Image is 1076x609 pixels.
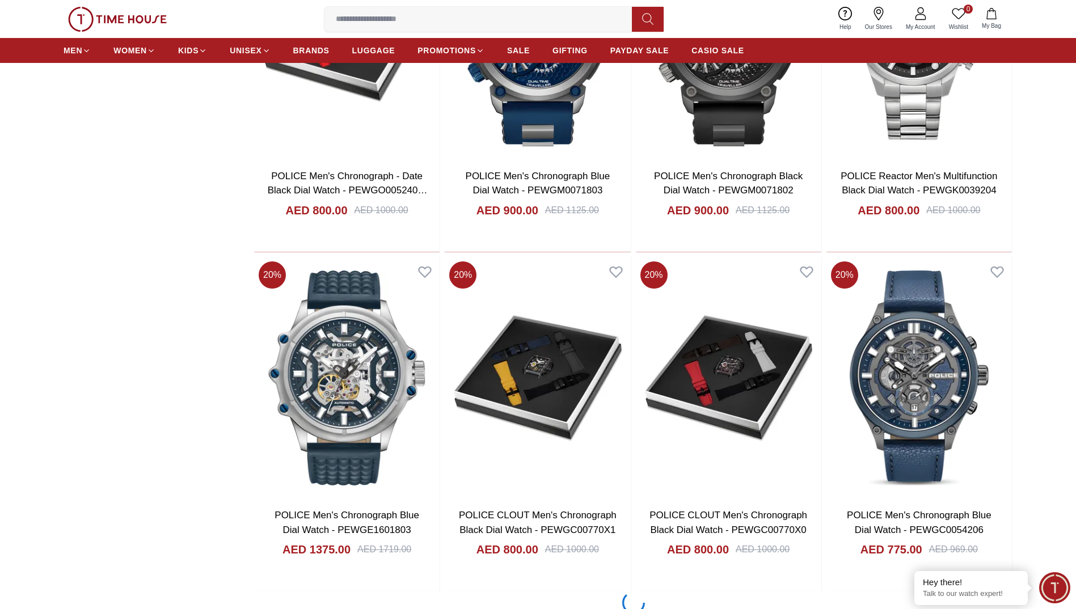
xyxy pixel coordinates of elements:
a: POLICE Men's Chronograph Blue Dial Watch - PEWGM0071803 [466,171,610,196]
a: UNISEX [230,40,270,61]
a: POLICE CLOUT Men's Chronograph Black Dial Watch - PEWGC00770X0 [649,510,807,535]
a: KIDS [178,40,207,61]
div: Chat Widget [1039,572,1070,603]
h4: AED 800.00 [286,202,348,218]
a: POLICE Men's Chronograph - Date Black Dial Watch - PEWGO0052402-SET [268,171,428,210]
span: UNISEX [230,45,261,56]
a: PROMOTIONS [417,40,484,61]
img: ... [68,7,167,32]
a: POLICE Men's Chronograph Black Dial Watch - PEWGM0071802 [654,171,803,196]
h4: AED 800.00 [476,542,538,557]
h4: AED 800.00 [667,542,729,557]
h4: AED 775.00 [860,542,922,557]
h4: AED 800.00 [858,202,919,218]
span: MEN [64,45,82,56]
div: AED 1125.00 [545,204,599,217]
span: SALE [507,45,530,56]
div: AED 969.00 [929,543,978,556]
span: 0 [964,5,973,14]
span: My Bag [977,22,1006,30]
a: POLICE CLOUT Men's Chronograph Black Dial Watch - PEWGC00770X1 [459,510,617,535]
img: POLICE Men's Chronograph Blue Dial Watch - PEWGE1601803 [254,257,440,500]
a: POLICE Reactor Men's Multifunction Black Dial Watch - PEWGK0039204 [841,171,997,196]
span: 20 % [640,261,668,289]
img: POLICE CLOUT Men's Chronograph Black Dial Watch - PEWGC00770X1 [445,257,630,500]
span: BRANDS [293,45,330,56]
span: 20 % [831,261,858,289]
span: Help [835,23,856,31]
span: Our Stores [860,23,897,31]
span: KIDS [178,45,199,56]
a: POLICE Men's Chronograph Blue Dial Watch - PEWGE1601803 [275,510,419,535]
h4: AED 1375.00 [282,542,351,557]
a: PAYDAY SALE [610,40,669,61]
button: My Bag [975,6,1008,32]
span: GIFTING [552,45,588,56]
a: GIFTING [552,40,588,61]
a: Our Stores [858,5,899,33]
div: AED 1000.00 [545,543,599,556]
div: AED 1000.00 [355,204,408,217]
span: CASIO SALE [691,45,744,56]
span: Wishlist [944,23,973,31]
a: WOMEN [113,40,155,61]
a: LUGGAGE [352,40,395,61]
a: CASIO SALE [691,40,744,61]
span: LUGGAGE [352,45,395,56]
a: SALE [507,40,530,61]
div: AED 1000.00 [736,543,790,556]
a: POLICE Men's Chronograph Blue Dial Watch - PEWGC0054206 [847,510,991,535]
div: Hey there! [923,577,1019,588]
a: BRANDS [293,40,330,61]
a: Help [833,5,858,33]
div: AED 1125.00 [736,204,790,217]
span: 20 % [259,261,286,289]
span: WOMEN [113,45,147,56]
span: My Account [901,23,940,31]
span: PAYDAY SALE [610,45,669,56]
div: AED 1719.00 [357,543,411,556]
p: Talk to our watch expert! [923,589,1019,599]
a: MEN [64,40,91,61]
span: 20 % [449,261,476,289]
h4: AED 900.00 [476,202,538,218]
img: POLICE Men's Chronograph Blue Dial Watch - PEWGC0054206 [826,257,1012,500]
a: 0Wishlist [942,5,975,33]
div: AED 1000.00 [926,204,980,217]
h4: AED 900.00 [667,202,729,218]
img: POLICE CLOUT Men's Chronograph Black Dial Watch - PEWGC00770X0 [636,257,821,500]
span: PROMOTIONS [417,45,476,56]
